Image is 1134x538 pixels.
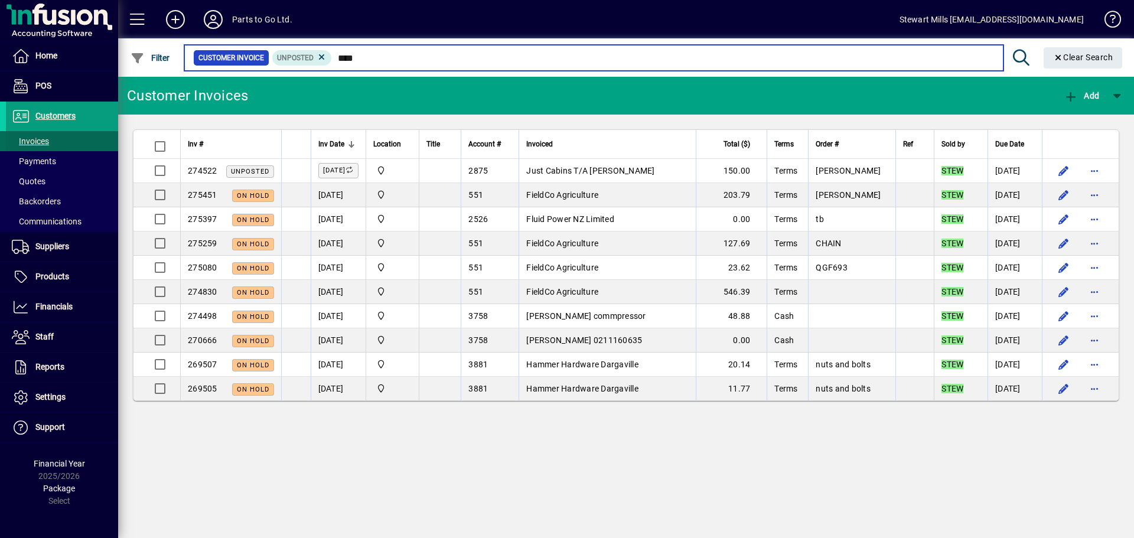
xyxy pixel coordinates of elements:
div: Customer Invoices [127,86,248,105]
td: 546.39 [696,280,767,304]
button: More options [1085,185,1104,204]
span: DAE - Bulk Store [373,334,412,347]
a: Financials [6,292,118,322]
span: Terms [774,214,797,224]
button: More options [1085,307,1104,325]
div: Inv Date [318,138,359,151]
label: [DATE] [318,163,359,178]
div: Total ($) [703,138,761,151]
td: 11.77 [696,377,767,400]
span: Reports [35,362,64,371]
em: STEW [941,335,963,345]
span: Fluid Power NZ Limited [526,214,614,224]
span: Total ($) [724,138,750,151]
a: POS [6,71,118,101]
button: More options [1085,258,1104,277]
button: Edit [1054,258,1073,277]
button: Filter [128,47,173,69]
span: On hold [237,386,269,393]
a: Quotes [6,171,118,191]
td: [DATE] [988,280,1042,304]
td: [DATE] [988,207,1042,231]
span: nuts and bolts [816,360,871,369]
span: 275397 [188,214,217,224]
button: Edit [1054,355,1073,374]
span: Customers [35,111,76,120]
span: FieldCo Agriculture [526,263,598,272]
a: Support [6,413,118,442]
span: QGF693 [816,263,848,272]
span: 275080 [188,263,217,272]
span: Terms [774,239,797,248]
span: On hold [237,216,269,224]
span: Invoices [12,136,49,146]
span: 269505 [188,384,217,393]
span: Terms [774,166,797,175]
span: 274830 [188,287,217,296]
span: 3758 [468,335,488,345]
button: More options [1085,282,1104,301]
em: STEW [941,384,963,393]
div: Sold by [941,138,980,151]
td: 150.00 [696,159,767,183]
div: Parts to Go Ltd. [232,10,292,29]
span: Order # [816,138,839,151]
a: Products [6,262,118,292]
td: [DATE] [311,353,366,377]
em: STEW [941,287,963,296]
span: Invoiced [526,138,553,151]
span: DAE - Bulk Store [373,188,412,201]
button: Add [157,9,194,30]
span: On hold [237,289,269,296]
span: Staff [35,332,54,341]
span: FieldCo Agriculture [526,287,598,296]
button: Edit [1054,161,1073,180]
button: Profile [194,9,232,30]
span: Due Date [995,138,1024,151]
td: [DATE] [311,304,366,328]
span: Unposted [277,54,314,62]
td: [DATE] [311,207,366,231]
em: STEW [941,166,963,175]
span: 551 [468,190,483,200]
td: [DATE] [311,377,366,400]
div: Ref [903,138,927,151]
span: 269507 [188,360,217,369]
a: Suppliers [6,232,118,262]
span: DAE - Bulk Store [373,261,412,274]
span: Payments [12,156,56,166]
span: Title [426,138,440,151]
span: Filter [131,53,170,63]
span: Cash [774,335,794,345]
span: Add [1064,91,1099,100]
td: [DATE] [311,328,366,353]
span: Hammer Hardware Dargaville [526,360,638,369]
span: On hold [237,192,269,200]
span: 274498 [188,311,217,321]
a: Payments [6,151,118,171]
em: STEW [941,311,963,321]
td: 20.14 [696,353,767,377]
td: 203.79 [696,183,767,207]
span: [PERSON_NAME] [816,166,881,175]
span: 2875 [468,166,488,175]
span: Communications [12,217,82,226]
span: 275259 [188,239,217,248]
span: Settings [35,392,66,402]
span: Suppliers [35,242,69,251]
button: More options [1085,210,1104,229]
div: Location [373,138,412,151]
em: STEW [941,360,963,369]
span: Terms [774,360,797,369]
span: Package [43,484,75,493]
div: Order # [816,138,888,151]
span: Clear Search [1053,53,1113,62]
span: DAE - Bulk Store [373,285,412,298]
span: 270666 [188,335,217,345]
td: 0.00 [696,207,767,231]
span: Financial Year [34,459,85,468]
div: Due Date [995,138,1035,151]
span: 551 [468,263,483,272]
td: [DATE] [311,256,366,280]
td: [DATE] [988,231,1042,256]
